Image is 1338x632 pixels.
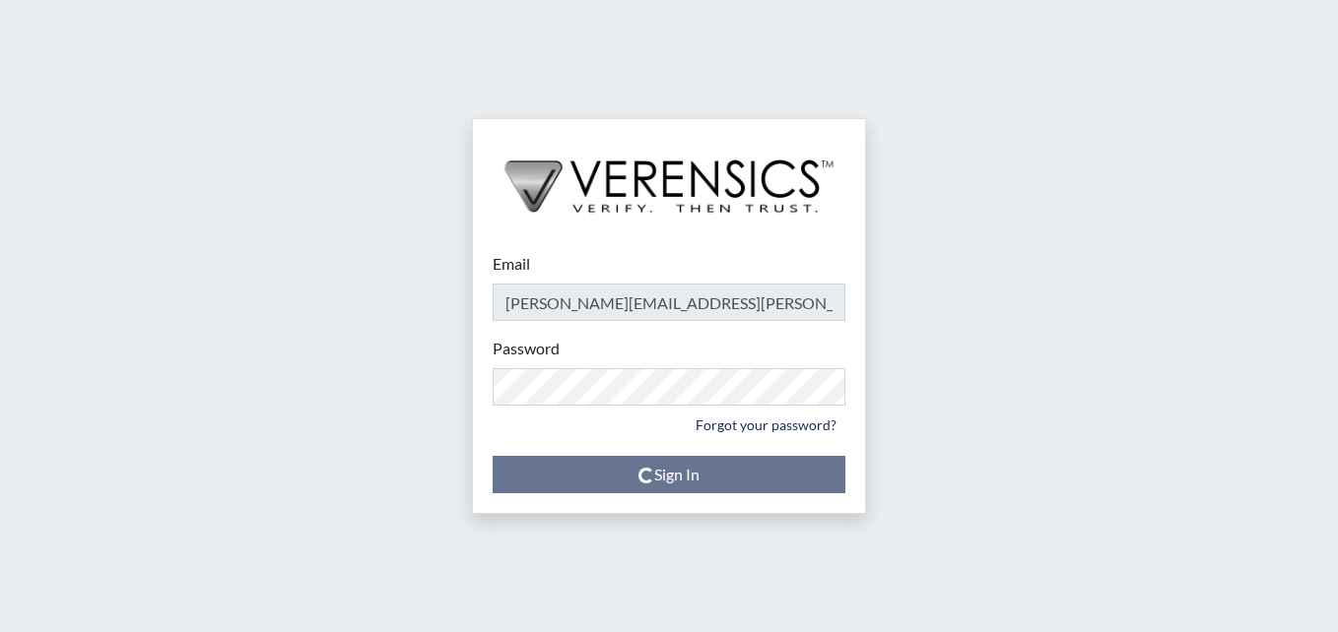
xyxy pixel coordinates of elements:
[493,456,845,493] button: Sign In
[687,410,845,440] a: Forgot your password?
[493,252,530,276] label: Email
[493,284,845,321] input: Email
[473,119,865,233] img: logo-wide-black.2aad4157.png
[493,337,560,360] label: Password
